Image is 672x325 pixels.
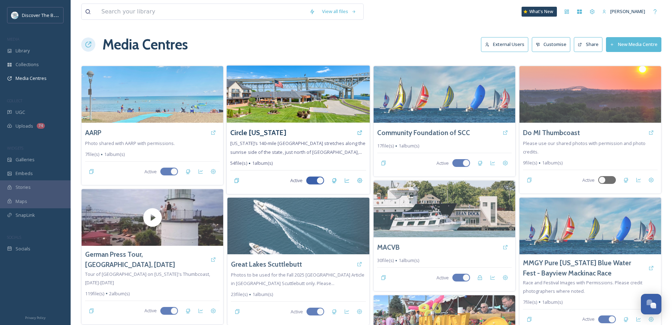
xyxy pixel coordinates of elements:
[519,198,661,254] img: 059d952a-8df2-41ea-9dd1-59b5253c932a.jpg
[377,128,470,138] a: Community Foundation of SCC
[22,12,60,18] span: Discover The Blue
[519,66,661,123] img: Sunrise%20Blue%20Water%20Bridges%20Port%20Huron%20Photo%20by%20John%20Fleming%20with%20Permission...
[144,168,157,175] span: Active
[231,291,248,298] span: 23 file(s)
[85,249,207,270] a: German Press Tour, [GEOGRAPHIC_DATA], [DATE]
[377,257,394,264] span: 30 file(s)
[7,145,23,151] span: WIDGETS
[523,159,537,166] span: 9 file(s)
[16,109,25,116] span: UGC
[227,198,369,254] img: f4938ce6-f635-4fe2-a10e-d5bc0ee0475f.jpg
[98,4,306,19] input: Search your library
[532,37,574,52] a: Customise
[523,279,642,294] span: Race and Festival Images with Permissions. Please credit photographers where noted.
[82,189,223,246] img: thumbnail
[7,36,19,42] span: MEDIA
[16,156,35,163] span: Galleries
[102,34,188,55] h1: Media Centres
[523,299,537,306] span: 7 file(s)
[377,242,400,253] a: MACVB
[16,123,33,129] span: Uploads
[7,234,21,240] span: SOCIALS
[227,65,370,123] img: Freighters%20looking%20from%20rm%20202%2B.jpg
[374,181,515,237] img: d859a85f-db53-47f7-a181-3cc37817152c.jpg
[85,151,99,158] span: 7 file(s)
[291,308,303,315] span: Active
[37,123,45,129] div: 74
[574,37,602,52] button: Share
[641,294,661,314] button: Open Chat
[144,307,157,314] span: Active
[16,198,27,205] span: Maps
[523,140,646,155] span: Please use our shared photos with permission and photo credits.
[16,170,33,177] span: Embeds
[231,272,364,286] span: Photos to be used for the Fall 2025 [GEOGRAPHIC_DATA] Article in [GEOGRAPHIC_DATA] Scuttlebutt on...
[85,271,210,286] span: Tour of [GEOGRAPHIC_DATA] on [US_STATE]'s Thumbcoast, [DATE]-[DATE]
[610,8,645,14] span: [PERSON_NAME]
[606,37,661,52] button: New Media Centre
[290,177,303,184] span: Active
[231,259,302,269] a: Great Lakes Scuttlebutt
[25,313,46,321] a: Privacy Policy
[481,37,528,52] button: External Users
[109,290,130,297] span: 2 album(s)
[582,177,595,184] span: Active
[25,315,46,320] span: Privacy Policy
[319,5,360,18] a: View all files
[85,128,101,138] a: AARP
[230,128,286,138] a: Circle [US_STATE]
[104,151,125,158] span: 1 album(s)
[436,274,449,281] span: Active
[230,160,247,167] span: 54 file(s)
[399,143,419,149] span: 1 album(s)
[523,258,645,278] a: MMGY Pure [US_STATE] Blue Water Fest - Bayview Mackinac Race
[11,12,18,19] img: 1710423113617.jpeg
[481,37,532,52] a: External Users
[252,291,273,298] span: 1 album(s)
[16,47,30,54] span: Library
[16,184,31,191] span: Stories
[7,98,22,103] span: COLLECT
[522,7,557,17] a: What's New
[523,128,580,138] a: Do MI Thumbcoast
[16,212,35,219] span: SnapLink
[16,245,30,252] span: Socials
[399,257,419,264] span: 1 album(s)
[377,143,394,149] span: 17 file(s)
[16,75,47,82] span: Media Centres
[16,61,39,68] span: Collections
[85,290,104,297] span: 119 file(s)
[85,140,175,146] span: Photo shared with AARP with permissions.
[542,299,563,306] span: 1 album(s)
[542,159,563,166] span: 1 album(s)
[374,66,515,123] img: 059d952a-8df2-41ea-9dd1-59b5253c932a.jpg
[436,160,449,167] span: Active
[532,37,571,52] button: Customise
[82,66,223,123] img: df119337-41c9-4416-9cb7-be44d27bbb38.jpg
[599,5,649,18] a: [PERSON_NAME]
[252,160,273,167] span: 1 album(s)
[230,140,365,155] span: [US_STATE]’s 140-mile [GEOGRAPHIC_DATA] stretches along the sunrise side of the state, just north...
[582,316,595,323] span: Active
